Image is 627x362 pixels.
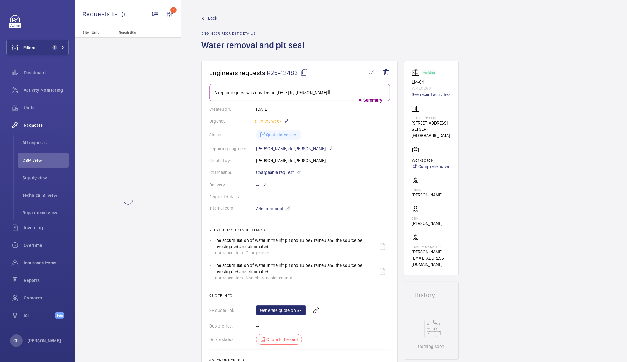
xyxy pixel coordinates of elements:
[412,85,451,91] p: WME0268
[412,249,451,268] p: [PERSON_NAME][EMAIL_ADDRESS][DOMAIN_NAME]
[24,87,69,93] span: Activity Monitoring
[412,217,442,220] p: CSM
[256,305,306,315] a: Generate quote on SF
[412,69,422,76] img: elevator.svg
[214,250,246,256] span: Insurance item -
[23,175,69,181] span: Supply view
[412,188,442,192] p: Engineer
[24,69,69,76] span: Dashboard
[412,220,442,227] p: [PERSON_NAME]
[83,10,121,18] span: Requests list
[256,206,283,212] span: Add comment
[23,44,35,51] span: Filters
[412,157,449,163] p: Workspace
[412,79,451,85] p: LM-04
[418,343,444,349] p: Coming soon
[412,192,442,198] p: [PERSON_NAME]
[209,69,265,77] span: Engineers requests
[412,120,451,126] p: [STREET_ADDRESS],
[412,163,449,170] a: Comprehensive
[24,242,69,248] span: Overtime
[215,89,385,96] p: A repair request was created on [DATE] by [PERSON_NAME]
[259,119,281,124] span: In the week
[28,338,61,344] p: [PERSON_NAME]
[356,97,385,103] p: AI Summary
[201,31,308,36] h2: Engineer request details
[412,245,451,249] p: Supply manager
[246,250,269,256] span: Chargeable:
[209,228,390,232] h2: Related insurance item(s)
[412,91,451,98] a: See recent activities
[412,126,451,139] p: SE1 3ER [GEOGRAPHIC_DATA]
[24,312,55,319] span: IoT
[23,140,69,146] span: All requests
[256,181,267,189] p: --
[119,30,160,35] p: Repair title
[246,275,292,281] span: Non chargeable request
[412,116,451,120] p: Leathermarket
[24,260,69,266] span: Insurance items
[75,30,116,35] p: Site - Unit
[256,145,333,152] p: [PERSON_NAME] de [PERSON_NAME]
[24,122,69,128] span: Requests
[208,15,217,21] span: Back
[423,72,435,74] p: Working
[23,210,69,216] span: Repair team view
[24,295,69,301] span: Contacts
[24,105,69,111] span: Units
[23,192,69,198] span: Technical S. view
[24,225,69,231] span: Invoicing
[52,45,57,50] span: 1
[214,275,246,281] span: Insurance item -
[201,39,308,61] h1: Water removal and pit seal
[23,157,69,163] span: CSM view
[267,69,308,77] span: R25-12483
[414,292,448,298] h1: History
[24,277,69,283] span: Reports
[209,293,390,298] h2: Quote info
[13,338,19,344] p: CD
[209,358,390,362] h2: Sales order info
[256,169,294,176] span: Chargeable request
[55,312,64,319] span: Beta
[6,40,69,55] button: Filters1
